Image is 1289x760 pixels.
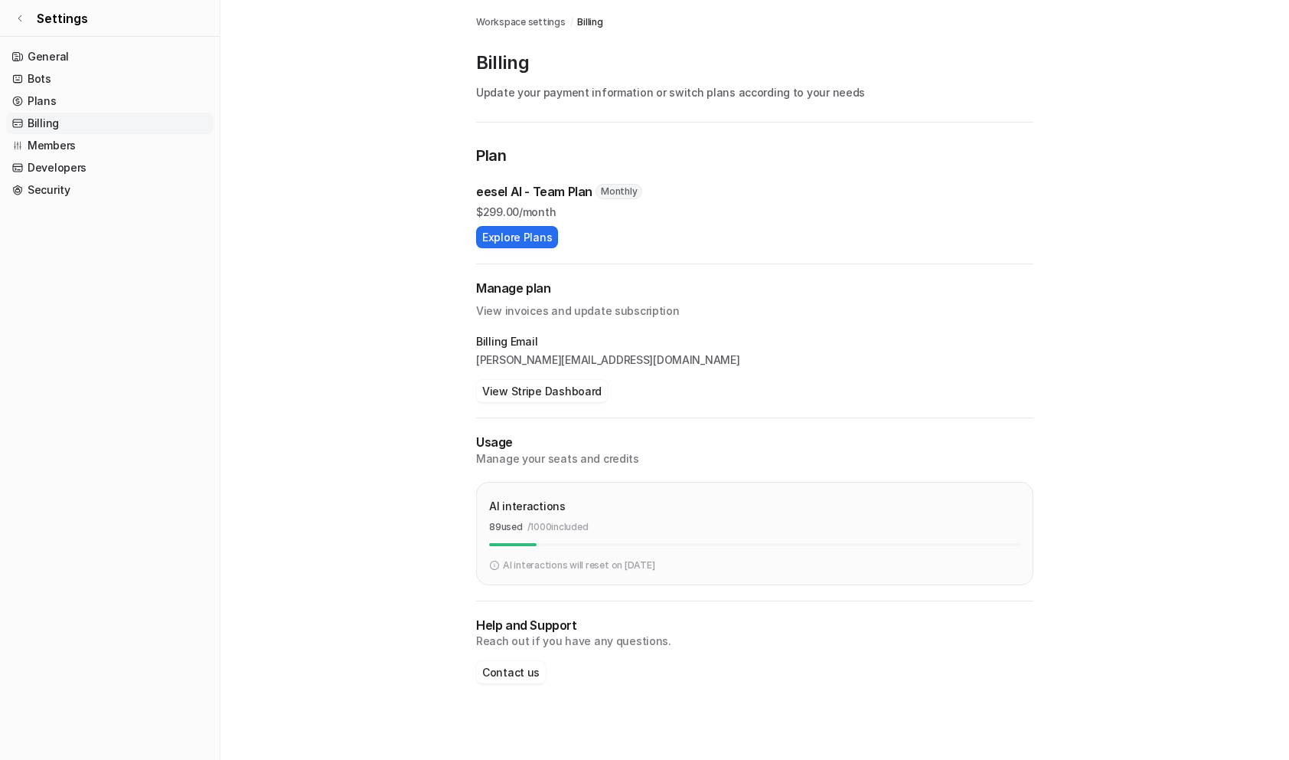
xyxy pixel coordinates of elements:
a: Bots [6,68,214,90]
span: Settings [37,9,88,28]
p: AI interactions [489,498,566,514]
p: Usage [476,434,1033,451]
button: Explore Plans [476,226,558,248]
p: [PERSON_NAME][EMAIL_ADDRESS][DOMAIN_NAME] [476,352,1033,368]
p: Plan [476,144,1033,170]
p: 89 used [489,520,523,534]
a: Security [6,179,214,201]
p: AI interactions will reset on [DATE] [503,559,654,572]
p: / 1000 included [527,520,589,534]
p: Billing Email [476,334,1033,349]
p: Billing [476,51,1033,75]
p: Help and Support [476,617,1033,634]
a: Billing [6,113,214,134]
a: General [6,46,214,67]
p: Update your payment information or switch plans according to your needs [476,84,1033,100]
a: Workspace settings [476,15,566,29]
p: $ 299.00/month [476,204,1033,220]
p: eesel AI - Team Plan [476,182,592,201]
a: Developers [6,157,214,179]
a: Members [6,135,214,156]
p: Manage your seats and credits [476,451,1033,467]
button: Contact us [476,661,546,683]
button: View Stripe Dashboard [476,380,608,402]
p: View invoices and update subscription [476,297,1033,319]
span: / [570,15,573,29]
a: Plans [6,90,214,112]
p: Reach out if you have any questions. [476,634,1033,649]
a: Billing [577,15,602,29]
h2: Manage plan [476,280,1033,297]
span: Monthly [596,184,642,199]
